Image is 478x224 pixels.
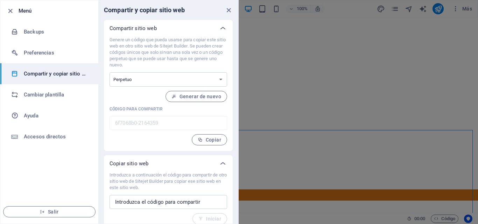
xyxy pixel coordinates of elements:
div: Compartir sitio web [104,20,233,37]
h6: Compartir y copiar sitio web [24,70,89,78]
span: Salir [9,209,90,215]
a: Ayuda [0,105,98,126]
button: Generar de nuevo [166,91,227,102]
h6: Backups [24,28,89,36]
span: Copiar [198,137,221,143]
h6: Ayuda [24,111,89,120]
p: Compartir sitio web [110,25,157,32]
input: Introduzca el código para compartir [110,195,227,209]
p: Copiar sitio web [110,160,148,167]
p: Código para compartir [110,106,227,112]
h6: Cambiar plantilla [24,91,89,99]
span: Generar de nuevo [171,94,221,99]
div: Copiar sitio web [104,155,233,172]
h6: Menú [19,7,93,15]
button: close [224,6,233,14]
button: Copiar [192,134,227,145]
h6: Compartir y copiar sitio web [104,6,185,14]
p: Genere un código que pueda usarse para copiar este sitio web en otro sitio web de Sitejet Builder... [110,37,227,68]
h6: Accesos directos [24,132,89,141]
button: Salir [3,206,96,217]
h6: Preferencias [24,49,89,57]
p: Introduzca a continuación el código para compartir de otro sitio web de Sitejet Builder para copi... [110,172,227,191]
